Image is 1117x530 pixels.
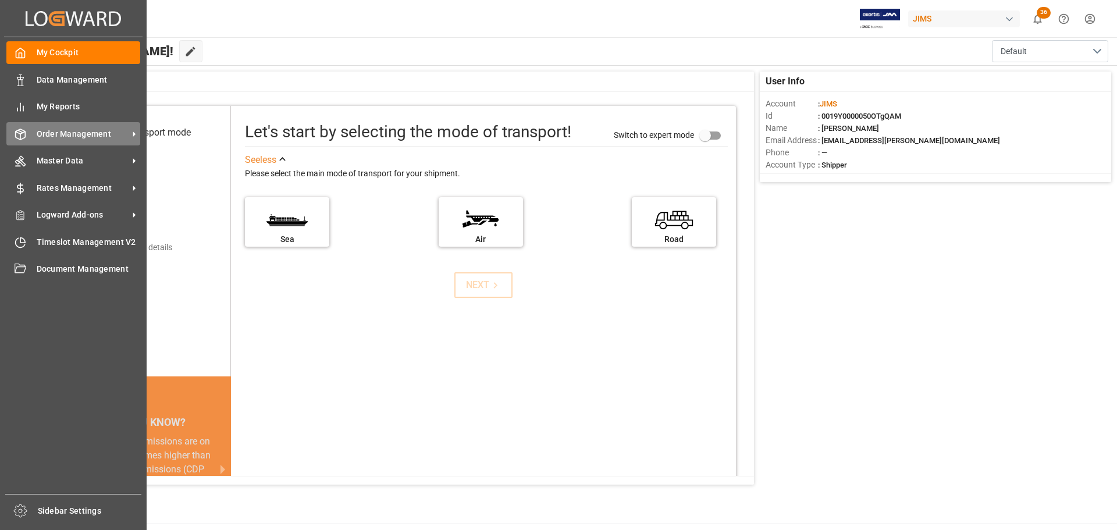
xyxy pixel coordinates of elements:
[38,505,142,517] span: Sidebar Settings
[908,8,1024,30] button: JIMS
[37,182,129,194] span: Rates Management
[454,272,513,298] button: NEXT
[860,9,900,29] img: Exertis%20JAM%20-%20Email%20Logo.jpg_1722504956.jpg
[614,130,694,139] span: Switch to expert mode
[37,155,129,167] span: Master Data
[766,110,818,122] span: Id
[766,122,818,134] span: Name
[37,47,141,59] span: My Cockpit
[48,40,173,62] span: Hello [PERSON_NAME]!
[766,147,818,159] span: Phone
[77,435,217,490] div: Supply chain emissions are on average 11.4 times higher than operational emissions (CDP report)
[818,136,1000,145] span: : [EMAIL_ADDRESS][PERSON_NAME][DOMAIN_NAME]
[6,41,140,64] a: My Cockpit
[444,233,517,246] div: Air
[245,120,571,144] div: Let's start by selecting the mode of transport!
[1051,6,1077,32] button: Help Center
[6,95,140,118] a: My Reports
[37,263,141,275] span: Document Management
[638,233,710,246] div: Road
[766,98,818,110] span: Account
[466,278,501,292] div: NEXT
[6,68,140,91] a: Data Management
[818,161,847,169] span: : Shipper
[37,128,129,140] span: Order Management
[766,134,818,147] span: Email Address
[818,124,879,133] span: : [PERSON_NAME]
[63,410,231,435] div: DID YOU KNOW?
[766,159,818,171] span: Account Type
[251,233,323,246] div: Sea
[818,112,901,120] span: : 0019Y0000050OTgQAM
[1037,7,1051,19] span: 36
[766,74,805,88] span: User Info
[6,258,140,280] a: Document Management
[37,74,141,86] span: Data Management
[245,167,728,181] div: Please select the main mode of transport for your shipment.
[908,10,1020,27] div: JIMS
[818,99,837,108] span: :
[992,40,1108,62] button: open menu
[37,236,141,248] span: Timeslot Management V2
[37,101,141,113] span: My Reports
[37,209,129,221] span: Logward Add-ons
[215,435,231,504] button: next slide / item
[818,148,827,157] span: : —
[820,99,837,108] span: JIMS
[6,230,140,253] a: Timeslot Management V2
[245,153,276,167] div: See less
[1001,45,1027,58] span: Default
[1024,6,1051,32] button: show 36 new notifications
